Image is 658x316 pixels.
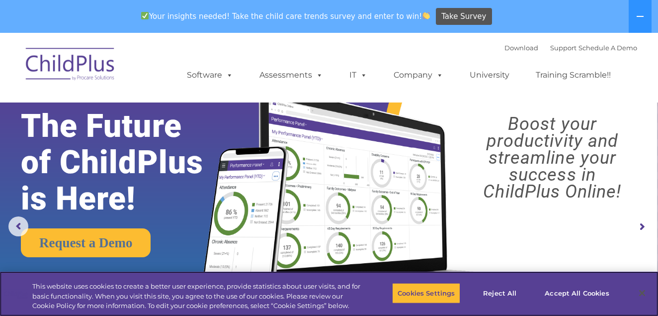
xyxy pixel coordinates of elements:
a: Schedule A Demo [578,44,637,52]
span: Last name [138,66,168,73]
rs-layer: Boost your productivity and streamline your success in ChildPlus Online! [455,115,650,200]
button: Cookies Settings [392,283,460,304]
div: This website uses cookies to create a better user experience, provide statistics about user visit... [32,282,362,311]
button: Reject All [469,283,531,304]
a: Request a Demo [21,228,151,257]
font: | [504,44,637,52]
a: IT [339,65,377,85]
span: Take Survey [441,8,486,25]
a: Company [384,65,453,85]
span: Your insights needed! Take the child care trends survey and enter to win! [137,6,434,26]
a: Take Survey [436,8,492,25]
a: Training Scramble!! [526,65,621,85]
button: Close [631,282,653,304]
button: Accept All Cookies [539,283,614,304]
rs-layer: The Future of ChildPlus is Here! [21,108,231,217]
img: 👏 [422,12,430,19]
a: Download [504,44,538,52]
span: Phone number [138,106,180,114]
a: Support [550,44,576,52]
img: ✅ [141,12,149,19]
a: Assessments [249,65,333,85]
a: Software [177,65,243,85]
img: ChildPlus by Procare Solutions [21,41,120,91]
a: University [460,65,519,85]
